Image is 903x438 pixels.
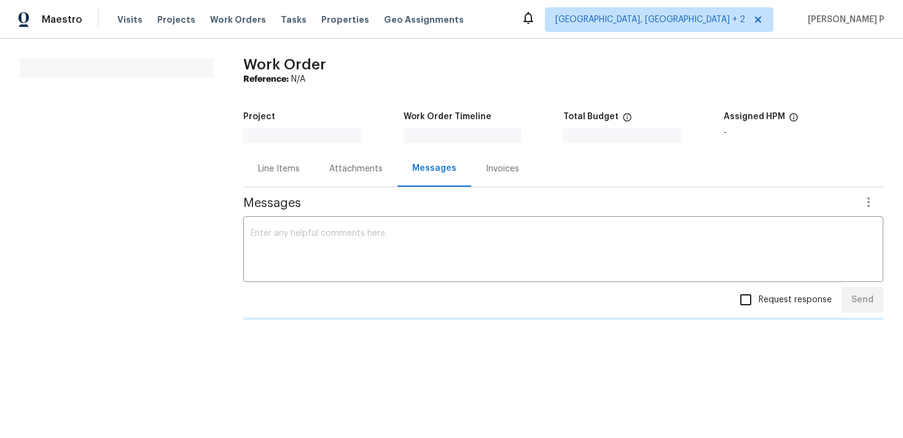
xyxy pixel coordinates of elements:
div: - [724,128,884,137]
span: [PERSON_NAME] P [803,14,885,26]
b: Reference: [243,75,289,84]
h5: Assigned HPM [724,112,785,121]
h5: Project [243,112,275,121]
div: Invoices [486,163,519,175]
span: [GEOGRAPHIC_DATA], [GEOGRAPHIC_DATA] + 2 [555,14,745,26]
span: Maestro [42,14,82,26]
h5: Total Budget [563,112,619,121]
span: Geo Assignments [384,14,464,26]
span: Projects [157,14,195,26]
span: Visits [117,14,143,26]
div: Attachments [329,163,383,175]
span: Messages [243,197,854,209]
span: Properties [321,14,369,26]
span: Work Orders [210,14,266,26]
span: Tasks [281,15,307,24]
span: The hpm assigned to this work order. [789,112,799,128]
span: The total cost of line items that have been proposed by Opendoor. This sum includes line items th... [622,112,632,128]
span: Work Order [243,57,326,72]
div: N/A [243,73,883,85]
span: Request response [759,294,832,307]
div: Messages [412,162,456,174]
div: Line Items [258,163,300,175]
h5: Work Order Timeline [404,112,491,121]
